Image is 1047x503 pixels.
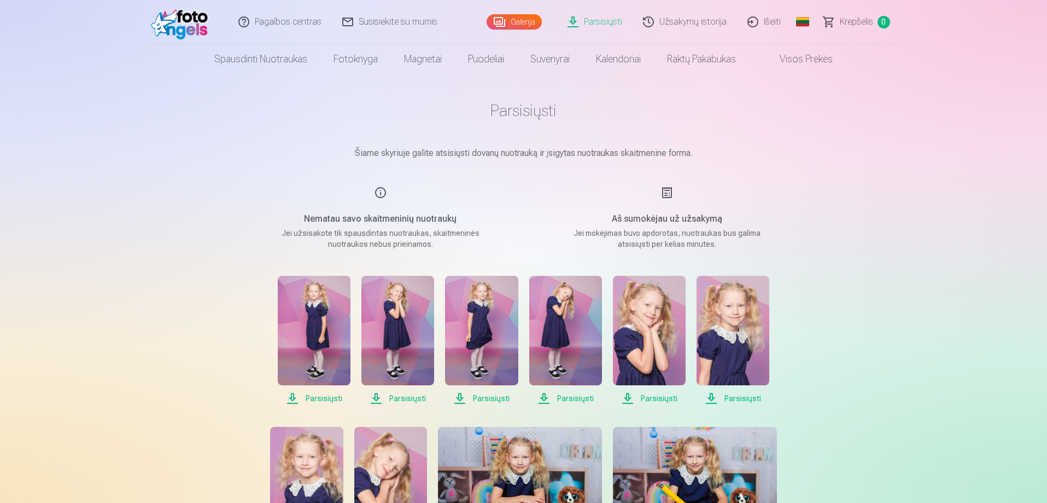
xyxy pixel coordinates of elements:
span: Krepšelis [840,15,873,28]
a: Parsisiųsti [529,276,602,405]
a: Puodeliai [455,44,517,74]
h1: Parsisiųsti [250,101,797,120]
h5: Nematau savo skaitmeninių nuotraukų [277,212,484,226]
span: Parsisiųsti [361,392,434,405]
a: Kalendoriai [583,44,654,74]
a: Parsisiųsti [278,276,350,405]
span: 0 [878,16,890,28]
a: Parsisiųsti [361,276,434,405]
img: /fa2 [151,4,214,39]
a: Parsisiųsti [613,276,686,405]
a: Suvenyrai [517,44,583,74]
a: Spausdinti nuotraukas [201,44,320,74]
a: Fotoknyga [320,44,391,74]
span: Parsisiųsti [697,392,769,405]
p: Jei užsisakote tik spausdintas nuotraukas, skaitmeninės nuotraukos nebus prieinamos. [277,228,484,250]
a: Visos prekės [749,44,846,74]
span: Parsisiųsti [445,392,518,405]
h5: Aš sumokėjau už užsakymą [563,212,771,226]
span: Parsisiųsti [278,392,350,405]
p: Šiame skyriuje galite atsisiųsti dovanų nuotrauką ir įsigytas nuotraukas skaitmenine forma. [250,147,797,160]
a: Parsisiųsti [697,276,769,405]
a: Raktų pakabukas [654,44,749,74]
p: Jei mokėjimas buvo apdorotas, nuotraukas bus galima atsisiųsti per kelias minutes. [563,228,771,250]
span: Parsisiųsti [529,392,602,405]
a: Magnetai [391,44,455,74]
a: Galerija [487,14,542,30]
a: Parsisiųsti [445,276,518,405]
span: Parsisiųsti [613,392,686,405]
